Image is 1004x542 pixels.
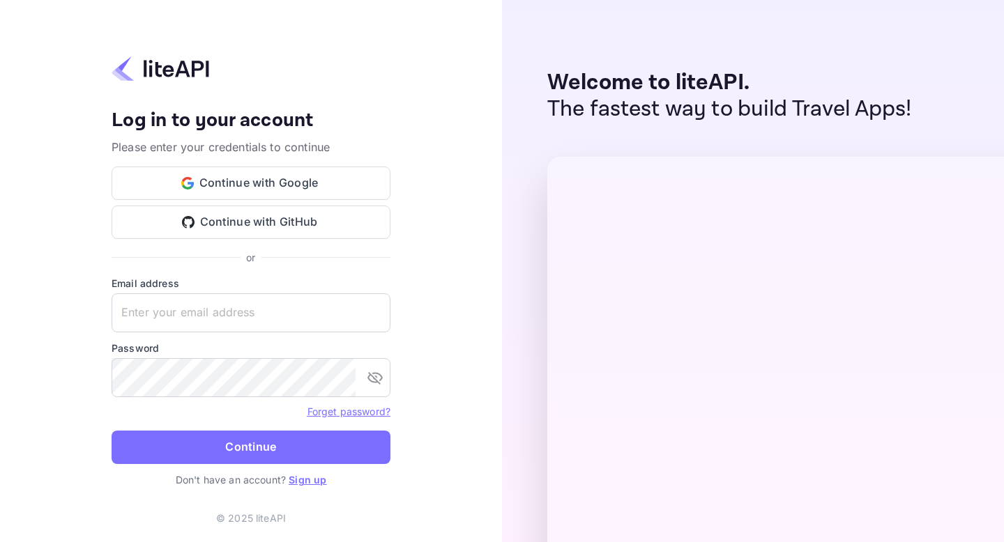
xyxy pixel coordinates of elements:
[307,404,390,418] a: Forget password?
[112,55,209,82] img: liteapi
[112,341,390,355] label: Password
[307,405,390,417] a: Forget password?
[361,364,389,392] button: toggle password visibility
[547,96,912,123] p: The fastest way to build Travel Apps!
[246,250,255,265] p: or
[112,167,390,200] button: Continue with Google
[112,206,390,239] button: Continue with GitHub
[112,293,390,332] input: Enter your email address
[289,474,326,486] a: Sign up
[547,70,912,96] p: Welcome to liteAPI.
[216,511,286,525] p: © 2025 liteAPI
[112,109,390,133] h4: Log in to your account
[112,139,390,155] p: Please enter your credentials to continue
[112,431,390,464] button: Continue
[112,472,390,487] p: Don't have an account?
[112,276,390,291] label: Email address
